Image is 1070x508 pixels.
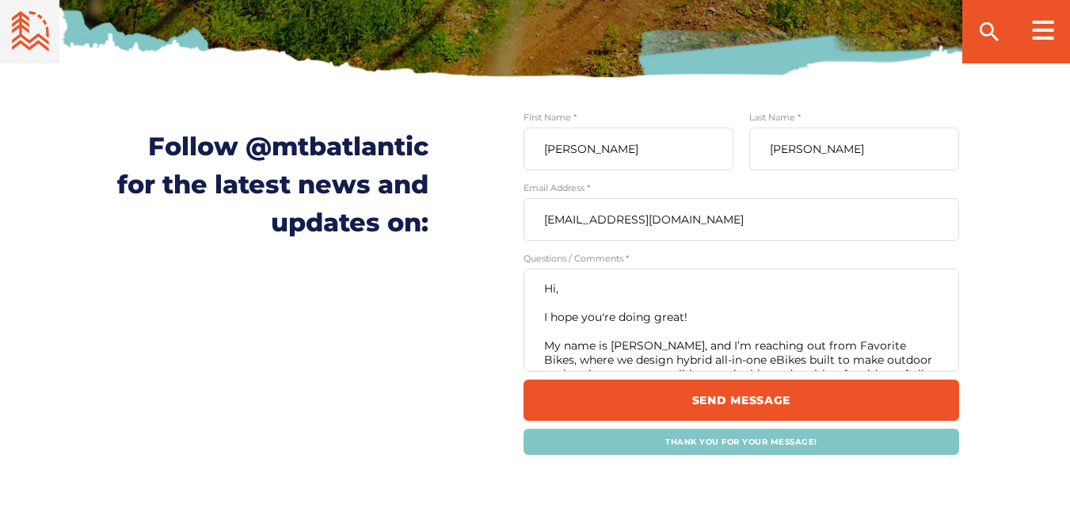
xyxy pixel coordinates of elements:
[524,429,959,455] div: Thank you for your message!
[749,112,959,123] label: Last Name *
[111,128,428,242] h1: Follow @mtbatlantic for the latest news and updates on:
[977,19,1002,44] ion-icon: search
[524,253,959,264] label: Questions / Comments *
[524,112,733,123] label: First Name *
[524,128,959,421] form: Contact form
[524,182,959,193] label: Email Address *
[524,380,959,421] input: Send Message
